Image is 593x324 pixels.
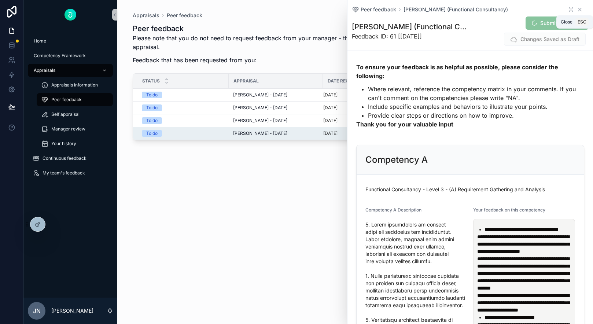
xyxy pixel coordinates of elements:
span: [PERSON_NAME] - [DATE] [233,118,287,124]
a: [PERSON_NAME] - [DATE] [233,130,318,136]
span: Feedback ID: 61 [[DATE]] [352,32,467,41]
p: Please note that you do not need to request feedback from your manager - they will provide feedba... [133,34,463,51]
a: [DATE] [323,105,568,111]
a: Appraisals [28,64,113,77]
span: Esc [576,19,588,25]
span: Home [34,38,46,44]
strong: Thank you for your valuable input [356,121,453,128]
a: [PERSON_NAME] (Functional Consultancy) [404,6,508,13]
span: Competency A Description [365,207,421,213]
a: [PERSON_NAME] - [DATE] [233,105,318,111]
li: Include specific examples and behaviors to illustrate your points. [368,102,584,111]
a: [PERSON_NAME] - [DATE] [233,118,318,124]
div: To do [146,92,158,98]
a: Competency Framework [28,49,113,62]
p: [DATE] [323,130,338,136]
span: Your feedback on this competency [473,207,545,213]
a: Peer feedback [37,93,113,106]
a: My team's feedback [28,166,113,180]
span: Competency Framework [34,53,86,59]
a: [DATE] [323,118,568,124]
span: Status [142,78,160,84]
strong: To ensure your feedback is as helpful as possible, please consider the following: [356,63,558,80]
a: Your history [37,137,113,150]
a: Peer feedback [352,6,396,13]
a: To do [142,92,224,98]
span: [PERSON_NAME] - [DATE] [233,130,287,136]
a: Manager review [37,122,113,136]
a: Self appraisal [37,108,113,121]
a: [DATE] [323,92,568,98]
span: JN [33,306,41,315]
p: [DATE] [323,105,338,111]
span: Close [561,19,572,25]
span: Date requested [328,78,367,84]
a: [PERSON_NAME] - [DATE] [233,92,318,98]
h2: Competency A [365,154,428,166]
a: [DATE] [323,130,568,136]
span: Your history [51,141,76,147]
li: Provide clear steps or directions on how to improve. [368,111,584,120]
a: Continuous feedback [28,152,113,165]
h1: Peer feedback [133,23,463,34]
span: Functional Consultancy - Level 3 - (A) Requirement Gathering and Analysis [365,186,545,193]
span: [PERSON_NAME] - [DATE] [233,92,287,98]
p: [DATE] [323,92,338,98]
span: Peer feedback [51,97,82,103]
div: To do [146,117,158,124]
span: Continuous feedback [43,155,86,161]
span: Appraisal [233,78,259,84]
span: Manager review [51,126,85,132]
span: My team's feedback [43,170,85,176]
p: Feedback that has been requested from you: [133,56,463,65]
p: [DATE] [323,118,338,124]
span: Peer feedback [361,6,396,13]
li: Where relevant, reference the competency matrix in your comments. If you can't comment on the com... [368,85,584,102]
div: To do [146,130,158,137]
a: To do [142,117,224,124]
span: Self appraisal [51,111,80,117]
span: [PERSON_NAME] - [DATE] [233,105,287,111]
span: Appraisals information [51,82,98,88]
a: Home [28,34,113,48]
a: Peer feedback [167,12,202,19]
p: [PERSON_NAME] [51,307,93,314]
a: To do [142,104,224,111]
h1: [PERSON_NAME] (Functional Consultancy) [352,22,467,32]
a: Appraisals [133,12,159,19]
div: scrollable content [23,29,117,189]
a: To do [142,130,224,137]
div: To do [146,104,158,111]
img: App logo [65,9,76,21]
span: Appraisals [34,67,55,73]
a: Appraisals information [37,78,113,92]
